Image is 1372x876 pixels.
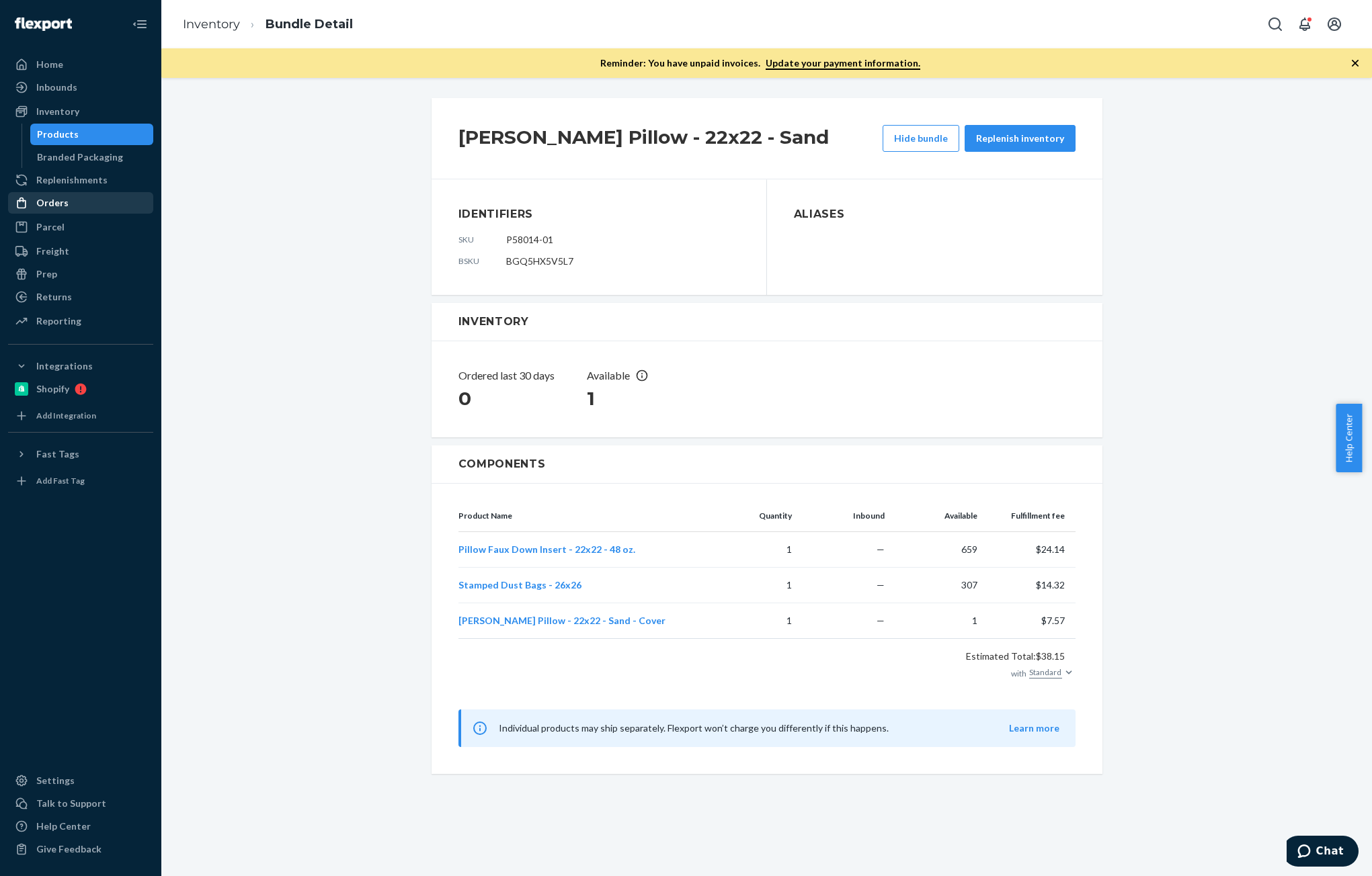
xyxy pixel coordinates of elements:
[587,369,630,382] span: Available
[1262,11,1289,38] button: Open Search Box
[36,81,77,94] div: Inbounds
[983,532,1076,568] td: $24.14
[458,456,1076,472] h3: Components
[965,125,1076,152] button: Replenish inventory
[36,475,85,486] div: Add Fast Tag
[506,234,553,245] span: P58014-01
[36,774,75,787] div: Settings
[8,77,153,98] a: Inbounds
[877,615,885,626] span: —
[966,650,1076,663] div: Estimated Total: $38.15
[8,216,153,238] a: Parcel
[877,543,885,555] span: —
[705,568,798,603] td: 1
[30,146,154,168] a: Branded Packaging
[266,17,353,32] a: Bundle Detail
[30,124,154,145] a: Products
[15,17,72,31] img: Flexport logo
[8,470,153,492] a: Add Fast Tag
[890,532,983,568] td: 659
[183,17,240,32] a: Inventory
[1029,666,1061,678] div: Standard
[499,722,889,734] span: Individual products may ship separately. Flexport won’t charge you differently if this happens.
[126,11,153,38] button: Close Navigation
[1291,11,1318,38] button: Open notifications
[36,314,81,328] div: Reporting
[458,255,479,267] p: bsku
[8,310,153,332] a: Reporting
[8,286,153,308] a: Returns
[36,196,69,210] div: Orders
[36,797,106,810] div: Talk to Support
[458,543,635,555] a: Pillow Faux Down Insert - 22x22 - 48 oz.
[36,173,108,187] div: Replenishments
[458,314,1076,330] h3: Inventory
[36,290,72,304] div: Returns
[1011,668,1026,678] span: with
[1321,11,1348,38] button: Open account menu
[8,405,153,427] a: Add Integration
[1336,404,1362,472] button: Help Center
[458,615,665,626] a: [PERSON_NAME] Pillow - 22x22 - Sand - Cover
[8,240,153,262] a: Freight
[587,387,595,410] span: 1
[8,263,153,285] a: Prep
[8,443,153,465] button: Fast Tags
[37,150,123,164] div: Branded Packaging
[36,820,91,833] div: Help Center
[8,838,153,860] button: Give Feedback
[8,54,153,75] a: Home
[36,382,69,396] div: Shopify
[1287,836,1359,869] iframe: Opens a widget where you can chat to one of our agents
[877,579,885,590] span: —
[797,500,890,532] th: Inbound
[36,220,65,234] div: Parcel
[8,169,153,191] a: Replenishments
[458,500,705,532] th: Product Name
[8,101,153,122] a: Inventory
[8,793,153,814] button: Talk to Support
[705,603,798,639] td: 1
[983,568,1076,603] td: $14.32
[36,105,79,118] div: Inventory
[8,355,153,377] button: Integrations
[766,57,920,70] a: Update your payment information.
[8,378,153,400] a: Shopify
[890,500,983,532] th: Available
[458,369,555,382] span: Ordered last 30 days
[506,255,573,267] span: BGQ5HX5V5L7
[794,206,1076,222] h3: Aliases
[983,500,1076,532] th: Fulfillment fee
[458,579,581,590] a: Stamped Dust Bags - 26x26
[36,245,69,258] div: Freight
[172,5,364,44] ol: breadcrumbs
[8,770,153,791] a: Settings
[600,56,920,70] p: Reminder: You have unpaid invoices.
[36,447,79,461] div: Fast Tags
[36,842,102,856] div: Give Feedback
[8,192,153,214] a: Orders
[890,603,983,639] td: 1
[983,603,1076,639] td: $7.57
[8,816,153,837] a: Help Center
[458,206,739,222] h3: Identifiers
[458,125,883,149] h2: [PERSON_NAME] Pillow - 22x22 - Sand
[883,125,959,152] button: Hide bundle
[890,568,983,603] td: 307
[458,234,479,245] p: sku
[36,267,57,281] div: Prep
[1009,721,1059,735] button: Learn more
[36,58,63,71] div: Home
[458,387,471,410] span: 0
[705,532,798,568] td: 1
[705,500,798,532] th: Quantity
[37,128,79,141] div: Products
[36,359,93,373] div: Integrations
[36,410,96,421] div: Add Integration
